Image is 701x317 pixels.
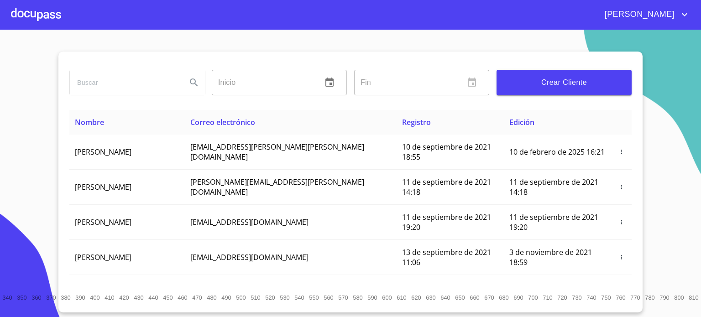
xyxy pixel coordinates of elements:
[75,182,131,192] span: [PERSON_NAME]
[367,294,377,301] span: 590
[616,294,625,301] span: 760
[75,217,131,227] span: [PERSON_NAME]
[509,147,605,157] span: 10 de febrero de 2025 16:21
[543,294,552,301] span: 710
[572,294,581,301] span: 730
[380,291,394,305] button: 600
[453,291,467,305] button: 650
[321,291,336,305] button: 560
[555,291,570,305] button: 720
[190,117,255,127] span: Correo electrónico
[397,294,406,301] span: 610
[353,294,362,301] span: 580
[411,294,421,301] span: 620
[613,291,628,305] button: 760
[88,291,102,305] button: 400
[117,291,131,305] button: 420
[148,294,158,301] span: 440
[598,7,690,22] button: account of current user
[467,291,482,305] button: 660
[190,291,204,305] button: 470
[628,291,643,305] button: 770
[394,291,409,305] button: 610
[409,291,424,305] button: 620
[509,247,592,267] span: 3 de noviembre de 2021 18:59
[350,291,365,305] button: 580
[689,294,698,301] span: 810
[17,294,26,301] span: 350
[248,291,263,305] button: 510
[470,294,479,301] span: 660
[161,291,175,305] button: 450
[455,294,465,301] span: 650
[61,294,70,301] span: 380
[146,291,161,305] button: 440
[219,291,234,305] button: 490
[557,294,567,301] span: 720
[277,291,292,305] button: 530
[643,291,657,305] button: 780
[204,291,219,305] button: 480
[309,294,319,301] span: 550
[221,294,231,301] span: 490
[265,294,275,301] span: 520
[75,147,131,157] span: [PERSON_NAME]
[75,117,104,127] span: Nombre
[526,291,540,305] button: 700
[324,294,333,301] span: 560
[601,294,611,301] span: 750
[513,294,523,301] span: 690
[630,294,640,301] span: 770
[599,291,613,305] button: 750
[175,291,190,305] button: 460
[674,294,684,301] span: 800
[509,282,598,302] span: 14 de septiembre de 2021 12:26
[90,294,99,301] span: 400
[183,72,205,94] button: Search
[73,291,88,305] button: 390
[338,294,348,301] span: 570
[402,212,491,232] span: 11 de septiembre de 2021 19:20
[598,7,679,22] span: [PERSON_NAME]
[382,294,392,301] span: 600
[499,294,508,301] span: 680
[294,294,304,301] span: 540
[509,117,534,127] span: Edición
[402,117,431,127] span: Registro
[686,291,701,305] button: 810
[75,294,85,301] span: 390
[509,212,598,232] span: 11 de septiembre de 2021 19:20
[31,294,41,301] span: 360
[426,294,435,301] span: 630
[102,291,117,305] button: 410
[190,217,309,227] span: [EMAIL_ADDRESS][DOMAIN_NAME]
[438,291,453,305] button: 640
[190,142,364,162] span: [EMAIL_ADDRESS][PERSON_NAME][PERSON_NAME][DOMAIN_NAME]
[402,282,491,302] span: 14 de septiembre de 2021 12:26
[484,294,494,301] span: 670
[424,291,438,305] button: 630
[440,294,450,301] span: 640
[44,291,58,305] button: 370
[292,291,307,305] button: 540
[178,294,187,301] span: 460
[497,70,632,95] button: Crear Cliente
[504,76,624,89] span: Crear Cliente
[280,294,289,301] span: 530
[586,294,596,301] span: 740
[70,70,179,95] input: search
[236,294,246,301] span: 500
[105,294,114,301] span: 410
[15,291,29,305] button: 350
[2,294,12,301] span: 340
[192,294,202,301] span: 470
[234,291,248,305] button: 500
[659,294,669,301] span: 790
[134,294,143,301] span: 430
[207,294,216,301] span: 480
[657,291,672,305] button: 790
[509,177,598,197] span: 11 de septiembre de 2021 14:18
[402,247,491,267] span: 13 de septiembre de 2021 11:06
[75,252,131,262] span: [PERSON_NAME]
[190,177,364,197] span: [PERSON_NAME][EMAIL_ADDRESS][PERSON_NAME][DOMAIN_NAME]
